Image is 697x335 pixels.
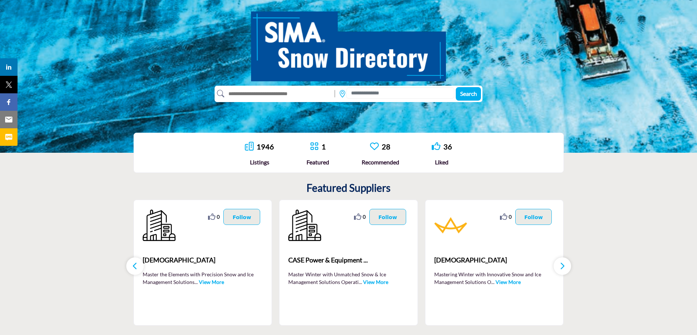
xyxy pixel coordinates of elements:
button: Follow [223,209,260,225]
a: 1 [321,142,326,151]
span: Search [460,90,477,97]
p: Master Winter with Unmatched Snow & Ice Management Solutions Operati [288,270,409,285]
a: Go to Recommended [370,142,379,152]
span: [DEMOGRAPHIC_DATA] [143,255,263,265]
p: Follow [378,213,397,221]
a: 1946 [257,142,274,151]
a: Go to Featured [310,142,319,152]
i: Go to Liked [432,142,440,151]
img: Rectangle%203585.svg [333,88,337,99]
button: Follow [369,209,406,225]
div: Listings [245,158,274,167]
a: View More [199,279,224,285]
span: [DEMOGRAPHIC_DATA] [434,255,555,265]
span: CASE Power & Equipment ... [288,255,409,265]
h2: Featured Suppliers [307,182,390,194]
a: 36 [443,142,452,151]
a: View More [496,279,521,285]
span: 0 [217,213,220,221]
button: Search [456,87,481,101]
div: Featured [307,158,329,167]
img: SIMA Snow Directory [251,3,446,81]
img: Kingstar [434,209,467,242]
b: Shindaiwa [143,250,263,270]
span: ... [491,279,494,285]
a: [DEMOGRAPHIC_DATA] [434,250,555,270]
a: 28 [382,142,390,151]
a: CASE Power & Equipment ... [288,250,409,270]
b: CASE Power & Equipment of Pennsylvania [288,250,409,270]
span: 0 [363,213,366,221]
p: Follow [232,213,251,221]
a: [DEMOGRAPHIC_DATA] [143,250,263,270]
div: Recommended [362,158,399,167]
span: ... [359,279,362,285]
p: Master the Elements with Precision Snow and Ice Management Solutions [143,270,263,285]
p: Follow [524,213,543,221]
button: Follow [515,209,552,225]
b: Kingstar [434,250,555,270]
span: 0 [509,213,512,221]
div: Liked [432,158,452,167]
img: Shindaiwa [143,209,176,242]
a: View More [363,279,388,285]
img: CASE Power & Equipment of Pennsylvania [288,209,321,242]
span: ... [195,279,198,285]
p: Mastering Winter with Innovative Snow and Ice Management Solutions O [434,270,555,285]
